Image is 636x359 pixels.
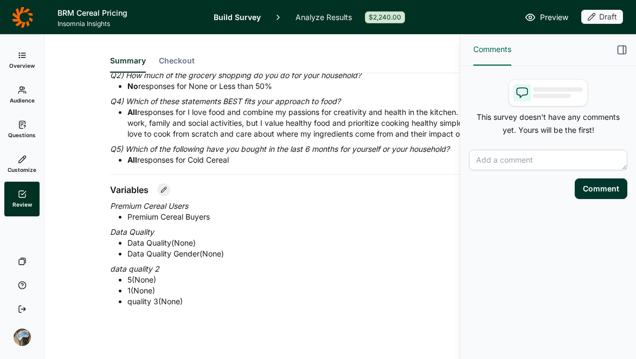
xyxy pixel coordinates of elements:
button: Comment [575,178,627,199]
a: Customize [4,147,40,182]
strong: No [127,81,138,91]
a: Review [4,182,40,216]
li: 5 (None) [127,274,544,285]
strong: All [127,155,137,164]
span: Audience [10,97,35,104]
img: ocn8z7iqvmiiaveqkfqd.png [14,329,31,346]
div: Draft [581,10,623,24]
button: Draft [581,10,623,25]
p: Premium Cereal Users [110,201,544,211]
a: Questions [4,112,40,147]
li: Data Quality Gender (None) [127,248,544,259]
p: Q2) How much of the grocery shopping do you do for your household? [110,70,544,81]
a: Preview [525,11,568,24]
li: 1 (None) [127,285,544,296]
span: responses for I love food and combine my passions for creativity and health in the kitchen. or My... [127,107,537,138]
span: Insomnia Insights [57,20,201,28]
span: responses for None or Less than 50% [127,81,272,91]
button: Comments [473,34,511,66]
span: Checkout [159,55,195,66]
p: data quality 2 [110,264,544,274]
h2: Variables [110,183,149,196]
span: Comments [473,43,511,56]
a: Audience [4,78,40,112]
span: responses for Cold Cereal [127,155,229,164]
span: Preview [540,11,568,24]
strong: All [127,107,137,117]
button: Summary [110,55,146,73]
a: Overview [4,43,40,78]
li: quality 3 (None) [127,296,544,307]
span: Customize [8,166,36,174]
p: This survey doesn't have any comments yet. Yours will be the first! [469,111,627,137]
div: $2,240.00 [365,11,405,23]
h1: BRM Cereal Pricing [57,7,201,20]
p: Q4) Which of these statements BEST fits your approach to food? [110,96,544,107]
p: Data Quality [110,227,544,238]
span: Questions [8,131,36,139]
span: Overview [9,62,35,69]
p: Q5) Which of the following have you bought in the last 6 months for yourself or your household? [110,144,544,155]
span: Review [12,201,32,208]
li: Premium Cereal Buyers [127,211,544,222]
li: Data Quality (None) [127,238,544,248]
